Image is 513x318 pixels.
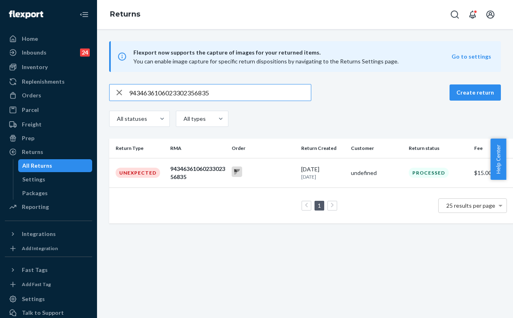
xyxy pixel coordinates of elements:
[184,115,205,123] div: All types
[5,46,92,59] a: Inbounds24
[22,281,51,288] div: Add Fast Tag
[5,61,92,74] a: Inventory
[110,10,140,19] a: Returns
[5,75,92,88] a: Replenishments
[5,132,92,145] a: Prep
[18,187,93,200] a: Packages
[22,91,41,99] div: Orders
[76,6,92,23] button: Close Navigation
[22,148,43,156] div: Returns
[22,309,64,317] div: Talk to Support
[447,6,463,23] button: Open Search Box
[301,165,345,180] div: [DATE]
[5,227,92,240] button: Integrations
[5,103,92,116] a: Parcel
[482,6,498,23] button: Open account menu
[116,168,160,178] div: Unexpected
[22,48,46,57] div: Inbounds
[301,173,345,180] p: [DATE]
[9,11,43,19] img: Flexport logo
[462,294,505,314] iframe: Opens a widget where you can chat to one of our agents
[80,48,90,57] div: 24
[5,263,92,276] button: Fast Tags
[18,173,93,186] a: Settings
[129,84,311,101] input: Search returns by rma, id, tracking number
[348,139,405,158] th: Customer
[490,139,506,180] button: Help Center
[22,106,39,114] div: Parcel
[22,63,48,71] div: Inventory
[351,169,402,177] div: undefined
[22,295,45,303] div: Settings
[133,48,452,57] span: Flexport now supports the capture of images for your returned items.
[22,35,38,43] div: Home
[22,245,58,252] div: Add Integration
[409,168,449,178] div: Processed
[5,32,92,45] a: Home
[22,203,49,211] div: Reporting
[22,162,52,170] div: All Returns
[22,134,34,142] div: Prep
[22,230,56,238] div: Integrations
[22,120,42,128] div: Freight
[5,280,92,289] a: Add Fast Tag
[446,202,495,209] span: 25 results per page
[22,189,48,197] div: Packages
[5,145,92,158] a: Returns
[117,115,146,123] div: All statuses
[5,293,92,305] a: Settings
[22,78,65,86] div: Replenishments
[18,159,93,172] a: All Returns
[5,244,92,253] a: Add Integration
[167,139,228,158] th: RMA
[298,139,348,158] th: Return Created
[133,58,399,65] span: You can enable image capture for specific return dispositions by navigating to the Returns Settin...
[5,200,92,213] a: Reporting
[22,175,45,183] div: Settings
[316,202,323,209] a: Page 1 is your current page
[5,89,92,102] a: Orders
[464,6,481,23] button: Open notifications
[5,118,92,131] a: Freight
[450,84,501,101] button: Create return
[103,3,147,26] ol: breadcrumbs
[109,139,167,158] th: Return Type
[405,139,471,158] th: Return status
[170,165,225,181] div: 9434636106023302356835
[228,139,298,158] th: Order
[22,266,48,274] div: Fast Tags
[452,53,491,61] button: Go to settings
